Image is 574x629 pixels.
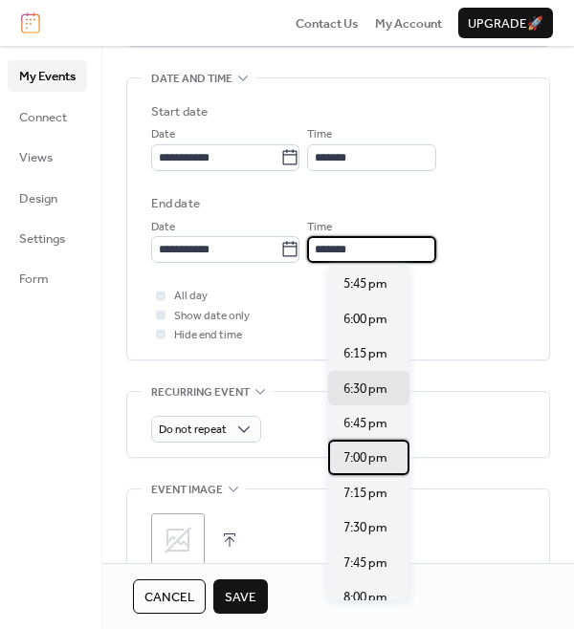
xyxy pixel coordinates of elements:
[307,125,332,144] span: Time
[343,484,387,503] span: 7:15 pm
[133,579,206,614] button: Cancel
[19,108,67,127] span: Connect
[151,513,205,567] div: ;
[8,101,87,132] a: Connect
[174,307,250,326] span: Show date only
[151,382,250,401] span: Recurring event
[174,287,208,306] span: All day
[343,553,387,573] span: 7:45 pm
[343,344,387,363] span: 6:15 pm
[8,60,87,91] a: My Events
[151,218,175,237] span: Date
[343,310,387,329] span: 6:00 pm
[343,380,387,399] span: 6:30 pm
[144,588,194,607] span: Cancel
[19,148,53,167] span: Views
[458,8,553,38] button: Upgrade🚀
[296,13,359,33] a: Contact Us
[151,102,208,121] div: Start date
[375,14,442,33] span: My Account
[8,223,87,253] a: Settings
[375,13,442,33] a: My Account
[343,518,387,537] span: 7:30 pm
[225,588,256,607] span: Save
[19,67,76,86] span: My Events
[151,125,175,144] span: Date
[8,183,87,213] a: Design
[468,14,543,33] span: Upgrade 🚀
[343,588,387,607] span: 8:00 pm
[343,414,387,433] span: 6:45 pm
[307,218,332,237] span: Time
[151,70,232,89] span: Date and time
[19,270,49,289] span: Form
[151,481,223,500] span: Event image
[213,579,268,614] button: Save
[19,229,65,249] span: Settings
[19,189,57,208] span: Design
[151,194,200,213] div: End date
[174,326,242,345] span: Hide end time
[343,448,387,467] span: 7:00 pm
[8,263,87,293] a: Form
[21,12,40,33] img: logo
[343,274,387,293] span: 5:45 pm
[8,141,87,172] a: Views
[296,14,359,33] span: Contact Us
[159,419,227,441] span: Do not repeat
